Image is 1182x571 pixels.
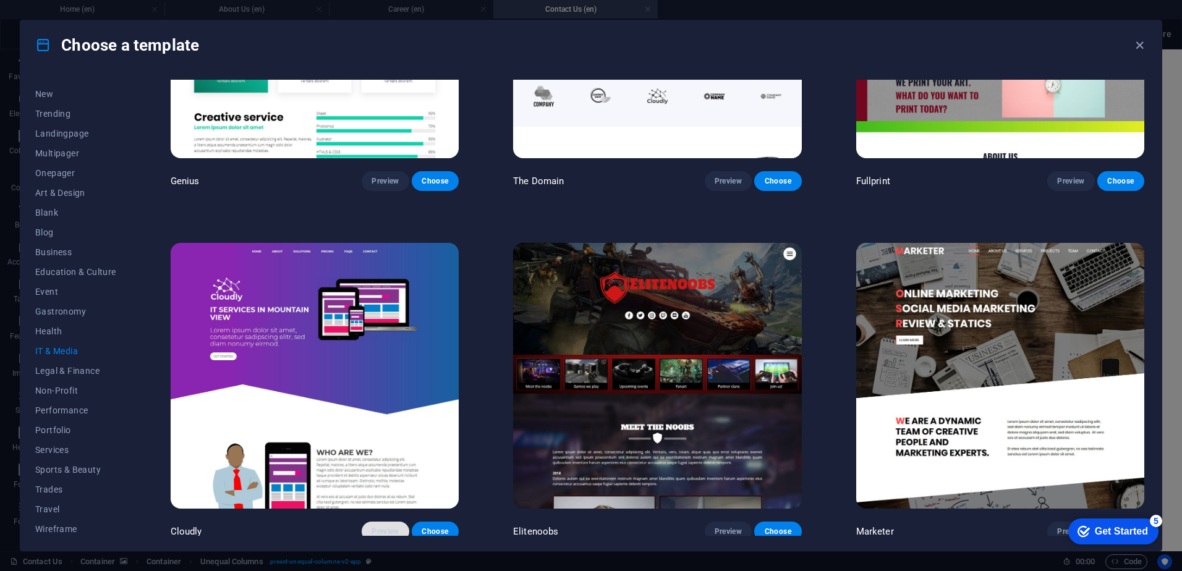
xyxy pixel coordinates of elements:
p: Cloudly [171,525,202,538]
span: Event [35,287,116,297]
span: Choose [764,176,791,186]
span: Sports & Beauty [35,465,116,475]
span: Gastronomy [35,307,116,316]
span: Blank [35,208,116,218]
button: Gastronomy [35,302,116,321]
span: Preview [715,176,742,186]
span: Performance [35,405,116,415]
button: Blog [35,222,116,242]
span: Onepager [35,168,116,178]
button: Choose [412,522,459,541]
img: Marketer [856,243,1144,509]
span: Non-Profit [35,386,116,395]
span: Multipager [35,148,116,158]
span: Trending [35,109,116,119]
span: Legal & Finance [35,366,116,376]
span: Landingpage [35,129,116,138]
button: Sports & Beauty [35,460,116,480]
span: Preview [372,176,399,186]
span: Wireframe [35,524,116,534]
span: IT & Media [35,346,116,356]
button: Trades [35,480,116,499]
button: Preview [705,171,752,191]
div: 5 [91,2,104,15]
button: Wireframe [35,519,116,539]
span: Education & Culture [35,267,116,277]
p: Fullprint [856,175,890,187]
span: Health [35,326,116,336]
span: Art & Design [35,188,116,198]
button: Portfolio [35,420,116,440]
span: Travel [35,504,116,514]
button: Choose [754,171,801,191]
button: Travel [35,499,116,519]
button: Business [35,242,116,262]
span: Business [35,247,116,257]
button: Choose [412,171,459,191]
span: Choose [1107,176,1134,186]
button: Preview [1047,171,1094,191]
button: Multipager [35,143,116,163]
button: Legal & Finance [35,361,116,381]
img: Cloudly [171,243,459,509]
button: Performance [35,400,116,420]
button: Landingpage [35,124,116,143]
span: Preview [372,527,399,536]
p: Genius [171,175,200,187]
span: Preview [715,527,742,536]
button: Services [35,440,116,460]
span: Preview [1057,176,1084,186]
div: Get Started [36,14,90,25]
button: Education & Culture [35,262,116,282]
span: Portfolio [35,425,116,435]
button: Onepager [35,163,116,183]
p: Elitenoobs [513,525,558,538]
span: Preview [1057,527,1084,536]
span: New [35,89,116,99]
button: Choose [1097,171,1144,191]
span: Trades [35,484,116,494]
button: Art & Design [35,183,116,203]
span: Choose [764,527,791,536]
h4: Choose a template [35,35,199,55]
span: Choose [422,176,449,186]
button: Choose [754,522,801,541]
button: Preview [362,522,409,541]
button: Blank [35,203,116,222]
span: Blog [35,227,116,237]
button: Non-Profit [35,381,116,400]
img: Elitenoobs [513,243,801,509]
button: Health [35,321,116,341]
p: The Domain [513,175,564,187]
button: Preview [362,171,409,191]
button: IT & Media [35,341,116,361]
button: Event [35,282,116,302]
button: New [35,84,116,104]
span: Services [35,445,116,455]
button: Trending [35,104,116,124]
button: Preview [705,522,752,541]
p: Marketer [856,525,894,538]
span: Choose [422,527,449,536]
div: Get Started 5 items remaining, 0% complete [10,6,100,32]
button: Preview [1047,522,1094,541]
